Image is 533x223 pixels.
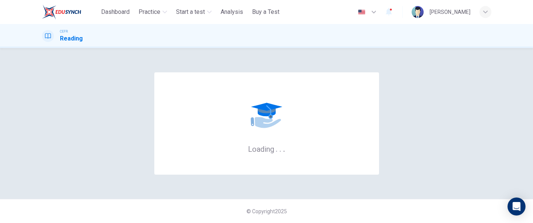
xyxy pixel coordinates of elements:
div: Open Intercom Messenger [508,198,526,216]
div: [PERSON_NAME] [430,7,470,16]
h6: . [279,142,282,154]
span: © Copyright 2025 [246,208,287,214]
span: Dashboard [101,7,130,16]
button: Dashboard [98,5,133,19]
a: ELTC logo [42,4,99,19]
span: Buy a Test [252,7,279,16]
button: Start a test [173,5,215,19]
img: ELTC logo [42,4,81,19]
button: Practice [136,5,170,19]
span: CEFR [60,29,68,34]
h6: . [283,142,285,154]
span: Start a test [176,7,205,16]
button: Buy a Test [249,5,282,19]
h6: . [275,142,278,154]
button: Analysis [218,5,246,19]
span: Analysis [221,7,243,16]
h1: Reading [60,34,83,43]
img: en [357,9,366,15]
img: Profile picture [412,6,424,18]
h6: Loading [248,144,285,154]
span: Practice [139,7,160,16]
